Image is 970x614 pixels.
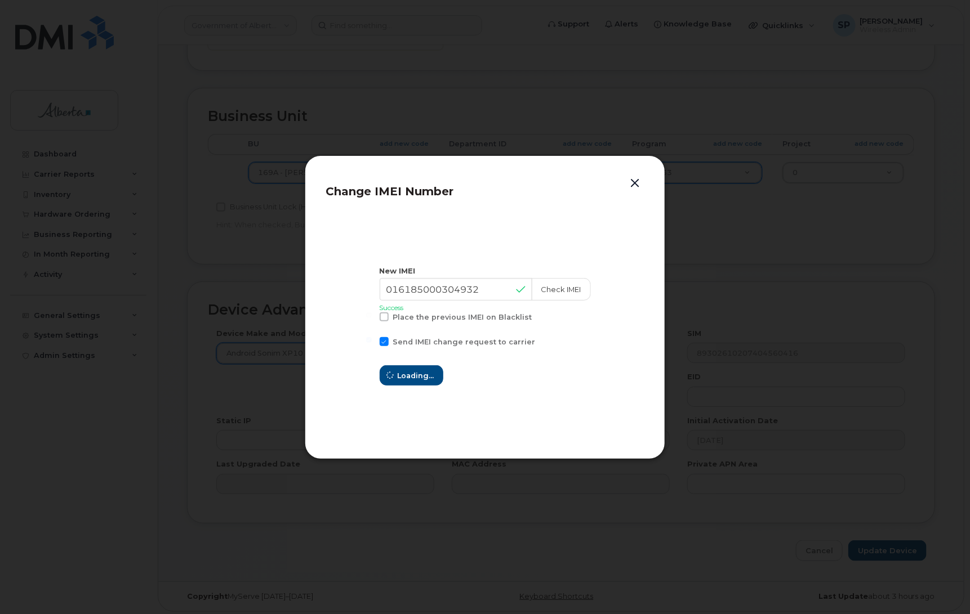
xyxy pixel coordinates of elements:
div: New IMEI [380,266,591,276]
input: Send IMEI change request to carrier [366,337,372,343]
span: Send IMEI change request to carrier [393,338,536,346]
span: Place the previous IMEI on Blacklist [393,313,532,321]
span: Change IMEI Number [326,185,453,198]
input: Place the previous IMEI on Blacklist [366,312,372,318]
button: Check IMEI [532,278,591,301]
p: Success [380,303,591,312]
